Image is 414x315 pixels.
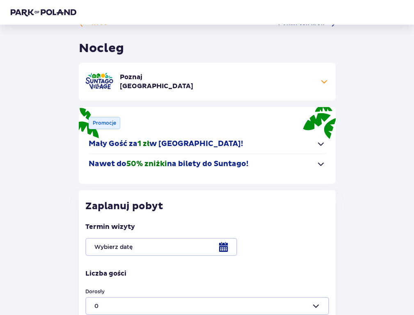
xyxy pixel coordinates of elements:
label: Dorosły [85,288,105,295]
span: 1 zł [137,139,149,148]
button: Nawet do50% zniżkina bilety do Suntago! [89,154,326,174]
img: Park of Poland logo [11,8,76,16]
p: Poznaj [GEOGRAPHIC_DATA] [120,73,193,91]
p: Termin wizyty [85,222,135,231]
p: Zaplanuj pobyt [85,200,163,212]
p: Mały Gość za w [GEOGRAPHIC_DATA]! [89,139,243,149]
img: Suntago Village [85,73,113,89]
button: Mały Gość za1 złw [GEOGRAPHIC_DATA]! [89,134,326,154]
h1: Nocleg [79,41,124,56]
span: 50% zniżki [126,159,167,169]
p: Nawet do na bilety do Suntago! [89,159,249,169]
p: Liczba gości [85,269,126,278]
p: Promocje [93,119,116,127]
